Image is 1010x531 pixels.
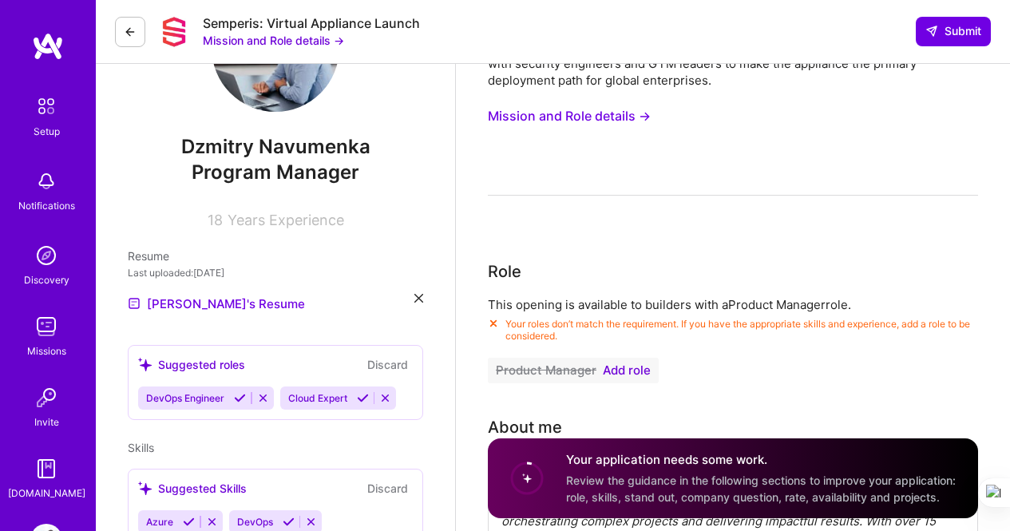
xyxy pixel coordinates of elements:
[18,197,75,214] div: Notifications
[138,480,247,497] div: Suggested Skills
[183,516,195,528] i: Accept
[206,516,218,528] i: Reject
[203,32,344,49] button: Mission and Role details →
[8,485,85,501] div: [DOMAIN_NAME]
[138,481,152,495] i: icon SuggestedTeams
[257,392,269,404] i: Reject
[505,318,978,342] span: Your roles don’t match the requirement. If you have the appropriate skills and experience, add a ...
[488,415,562,439] div: About me
[30,89,63,123] img: setup
[30,311,62,343] img: teamwork
[488,415,562,439] div: Tell us a little about yourself
[128,135,423,159] span: Dzmitry Navumenka
[34,414,59,430] div: Invite
[203,15,420,32] div: Semperis: Virtual Appliance Launch
[566,452,959,469] h4: Your application needs some work.
[488,318,499,329] i: Check
[128,297,141,310] img: Resume
[30,382,62,414] img: Invite
[128,249,169,263] span: Resume
[566,474,956,504] span: Review the guidance in the following sections to improve your application: role, skills, stand ou...
[30,453,62,485] img: guide book
[488,101,651,131] button: Mission and Role details →
[283,516,295,528] i: Accept
[128,441,154,454] span: Skills
[357,392,369,404] i: Accept
[488,260,521,283] div: Role
[146,392,224,404] span: DevOps Engineer
[234,392,246,404] i: Accept
[288,392,347,404] span: Cloud Expert
[488,296,978,313] p: This opening is available to builders with a Product Manager role.
[488,358,659,383] button: Product ManagerAdd role
[228,212,344,228] span: Years Experience
[925,25,938,38] i: icon SendLight
[138,356,245,373] div: Suggested roles
[237,516,273,528] span: DevOps
[208,212,223,228] span: 18
[24,271,69,288] div: Discovery
[362,355,413,374] button: Discard
[603,364,651,377] span: Add role
[138,358,152,371] i: icon SuggestedTeams
[128,264,423,281] div: Last uploaded: [DATE]
[379,392,391,404] i: Reject
[128,294,305,313] a: [PERSON_NAME]'s Resume
[192,160,359,184] span: Program Manager
[158,16,190,48] img: Company Logo
[32,32,64,61] img: logo
[124,26,137,38] i: icon LeftArrowDark
[34,123,60,140] div: Setup
[30,240,62,271] img: discovery
[414,294,423,303] i: icon Close
[496,364,596,377] span: Product Manager
[305,516,317,528] i: Reject
[362,479,413,497] button: Discard
[27,343,66,359] div: Missions
[30,165,62,197] img: bell
[925,23,981,39] span: Submit
[146,516,173,528] span: Azure
[916,17,991,46] button: Submit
